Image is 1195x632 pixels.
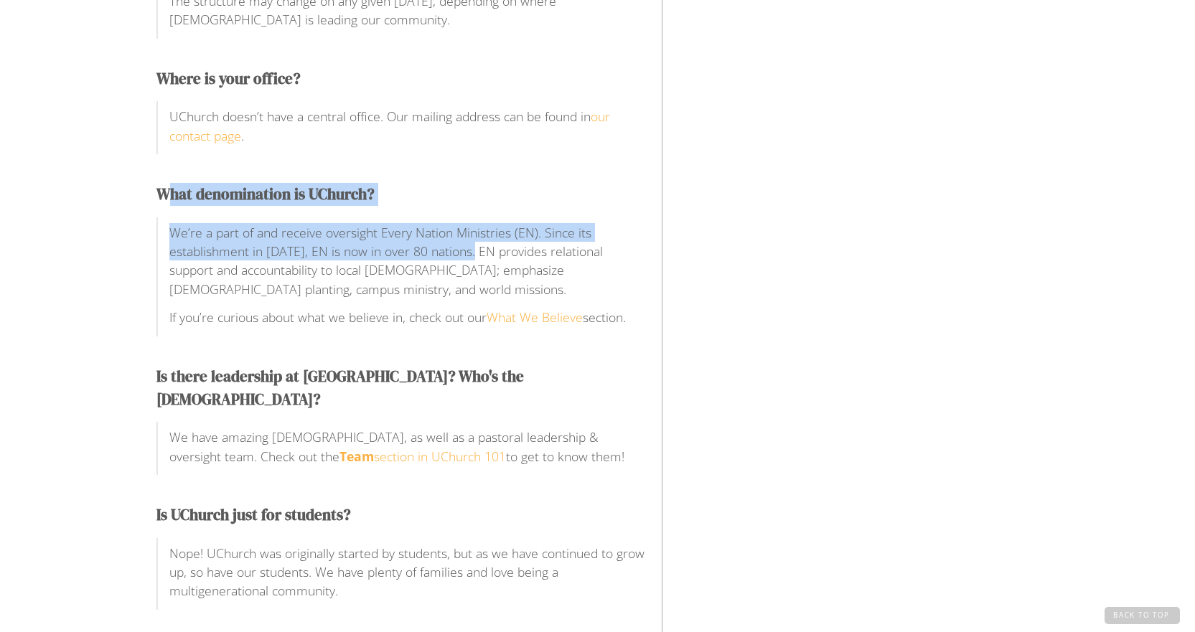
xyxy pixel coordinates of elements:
p: What denomination is UChurch? [156,183,645,206]
p: We’re a part of and receive oversight Every Nation Ministries (EN). Since its establishment in [D... [169,223,645,299]
a: Teamsection in UChurch 101 [339,448,506,465]
p: If you’re curious about what we believe in, check out our section. [169,308,645,326]
p: Nope! UChurch was originally started by students, but as we have continued to grow up, so have ou... [169,544,645,600]
a: Back to Top [1105,607,1181,624]
a: What We Believe [487,308,583,326]
p: Is there leadership at [GEOGRAPHIC_DATA]? Who's the [DEMOGRAPHIC_DATA]? [156,365,645,410]
p: We have amazing [DEMOGRAPHIC_DATA], as well as a pastoral leadership & oversight team. Check out ... [169,428,645,466]
p: Where is your office? [156,67,645,90]
p: UChurch doesn’t have a central office. Our mailing address can be found in . [169,107,645,145]
a: our contact page [169,108,610,143]
strong: Team [339,448,374,465]
p: Is UChurch just for students? [156,504,645,527]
